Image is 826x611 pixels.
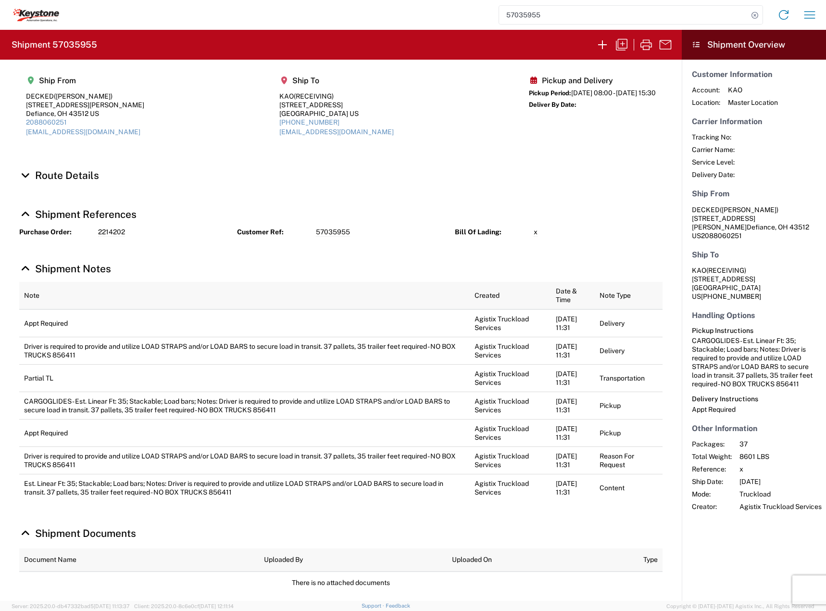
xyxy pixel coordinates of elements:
span: [DATE] 12:11:14 [199,603,234,609]
td: Agistix Truckload Services [470,446,551,474]
div: CARGOGLIDES - Est. Linear Ft: 35; Stackable; Load bars; Notes: Driver is required to provide and ... [692,336,816,388]
address: Defiance, OH 43512 US [692,205,816,240]
div: DECKED [26,92,144,101]
span: Account: [692,86,720,94]
a: Hide Details [19,263,111,275]
h5: Other Information [692,424,816,433]
h5: Ship From [692,189,816,198]
span: Creator: [692,502,732,511]
td: Appt Required [19,419,470,446]
span: [STREET_ADDRESS][PERSON_NAME] [692,215,755,231]
span: Copyright © [DATE]-[DATE] Agistix Inc., All Rights Reserved [666,602,814,611]
span: Reference: [692,465,732,473]
span: Tracking No: [692,133,735,141]
span: ([PERSON_NAME]) [720,206,778,214]
td: Appt Required [19,309,470,337]
span: 37 [739,440,822,448]
td: Agistix Truckload Services [470,392,551,419]
table: Shipment Documents [19,548,663,593]
td: Partial TL [19,364,470,392]
a: [EMAIL_ADDRESS][DOMAIN_NAME] [26,128,140,136]
span: [DATE] [739,477,822,486]
h5: Ship From [26,76,144,85]
td: Pickup [595,392,663,419]
header: Shipment Overview [682,30,826,60]
h5: Ship To [692,250,816,259]
td: [DATE] 11:31 [551,446,595,474]
td: Est. Linear Ft: 35; Stackable; Load bars; Notes: Driver is required to provide and utilize LOAD S... [19,474,470,501]
span: Master Location [728,98,778,107]
td: [DATE] 11:31 [551,474,595,501]
td: [DATE] 11:31 [551,337,595,364]
div: [STREET_ADDRESS][PERSON_NAME] [26,101,144,109]
div: [STREET_ADDRESS] [279,101,394,109]
span: Packages: [692,440,732,448]
h5: Customer Information [692,70,816,79]
h2: Shipment 57035955 [12,39,97,51]
span: x [739,465,822,473]
span: KAO [728,86,778,94]
h5: Ship To [279,76,394,85]
span: Ship Date: [692,477,732,486]
td: Driver is required to provide and utilize LOAD STRAPS and/or LOAD BARS to secure load in transit.... [19,446,470,474]
span: Carrier Name: [692,145,735,154]
span: [DATE] 11:13:37 [94,603,130,609]
td: Transportation [595,364,663,392]
a: [EMAIL_ADDRESS][DOMAIN_NAME] [279,128,394,136]
td: Agistix Truckload Services [470,337,551,364]
th: Created [470,282,551,309]
td: Pickup [595,419,663,446]
td: Reason For Request [595,446,663,474]
span: KAO [STREET_ADDRESS] [692,267,755,283]
span: [DATE] 08:00 - [DATE] 15:30 [571,89,656,97]
a: Feedback [386,603,410,609]
h6: Delivery Instructions [692,395,816,403]
a: [PHONE_NUMBER] [279,118,339,126]
td: Agistix Truckload Services [470,419,551,446]
span: Location: [692,98,720,107]
span: 57035955 [316,228,350,237]
td: Delivery [595,309,663,337]
th: Date & Time [551,282,595,309]
td: [DATE] 11:31 [551,392,595,419]
div: Appt Required [692,405,816,414]
span: (RECEIVING) [706,267,746,274]
table: Shipment Notes [19,282,663,501]
strong: Bill Of Lading: [455,228,527,237]
span: Server: 2025.20.0-db47332bad5 [12,603,130,609]
td: Driver is required to provide and utilize LOAD STRAPS and/or LOAD BARS to secure load in transit.... [19,337,470,364]
span: Pickup Period: [529,89,571,97]
td: Agistix Truckload Services [470,309,551,337]
span: Truckload [739,490,822,498]
span: 2214202 [98,228,125,237]
td: [DATE] 11:31 [551,419,595,446]
div: Defiance, OH 43512 US [26,109,144,118]
h6: Pickup Instructions [692,327,816,335]
span: Client: 2025.20.0-8c6e0cf [134,603,234,609]
td: There is no attached documents [19,572,663,593]
th: Document Name [19,548,259,572]
h5: Carrier Information [692,117,816,126]
span: [PHONE_NUMBER] [701,293,761,300]
span: 8601 LBS [739,452,822,461]
a: Show Details [19,169,99,181]
span: 2088060251 [701,232,742,240]
span: DECKED [692,206,720,214]
span: Service Level: [692,158,735,166]
span: ([PERSON_NAME]) [54,92,113,100]
th: Note [19,282,470,309]
strong: Customer Ref: [237,228,309,237]
address: [GEOGRAPHIC_DATA] US [692,266,816,301]
h5: Pickup and Delivery [529,76,656,85]
span: Deliver By Date: [529,101,576,108]
span: (RECEIVING) [294,92,334,100]
td: CARGOGLIDES - Est. Linear Ft: 35; Stackable; Load bars; Notes: Driver is required to provide and ... [19,392,470,419]
a: 2088060251 [26,118,67,126]
div: KAO [279,92,394,101]
span: Delivery Date: [692,170,735,179]
td: [DATE] 11:31 [551,309,595,337]
input: Shipment, tracking or reference number [499,6,748,24]
strong: Purchase Order: [19,228,91,237]
h5: Handling Options [692,311,816,320]
th: Type [638,548,663,572]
